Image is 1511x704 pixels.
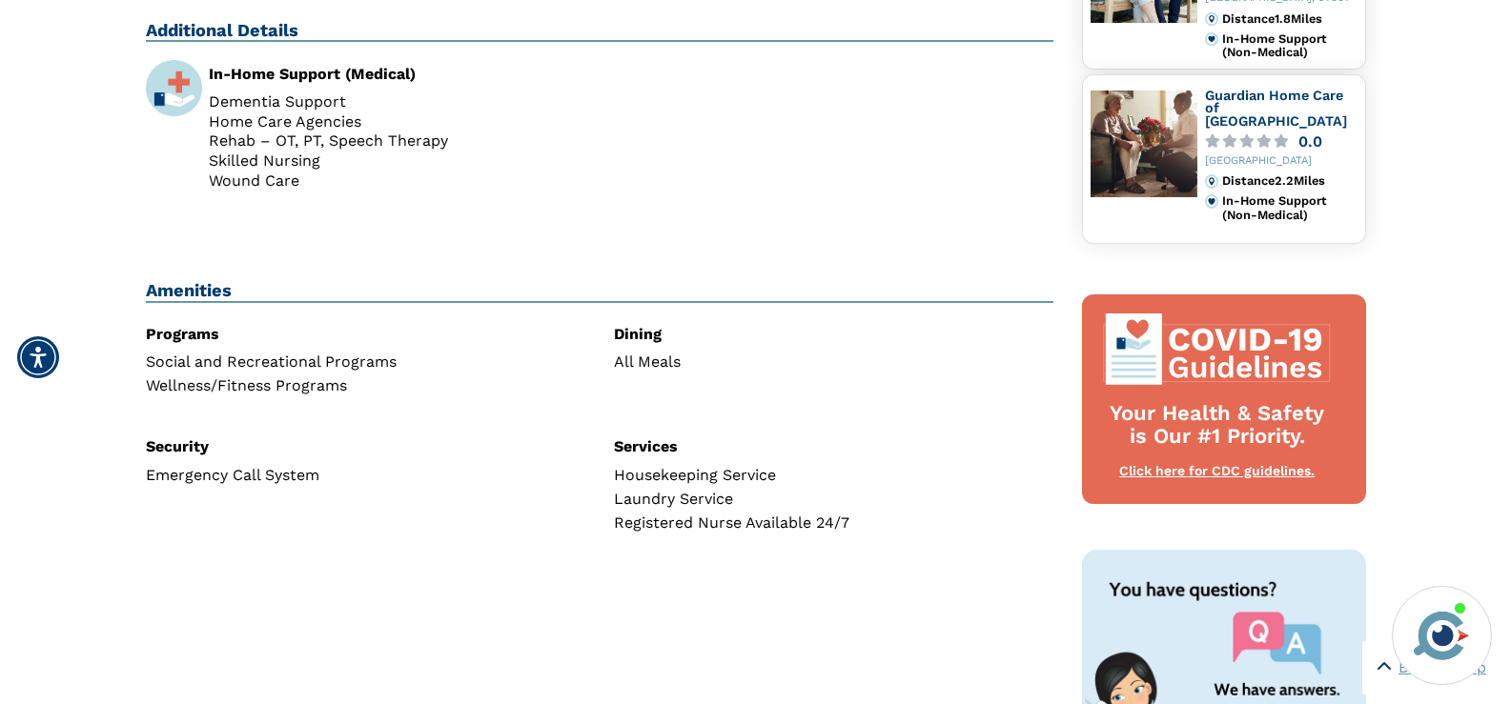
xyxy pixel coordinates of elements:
[209,94,585,110] li: Dementia Support
[1205,155,1358,168] div: [GEOGRAPHIC_DATA]
[146,20,1054,43] h2: Additional Details
[146,439,585,454] div: Security
[1205,32,1218,46] img: primary.svg
[1205,194,1218,208] img: primary.svg
[1399,656,1486,679] span: Back to Top
[614,354,1053,370] div: All Meals
[1101,313,1334,384] img: covid-top-default.svg
[209,173,585,189] li: Wound Care
[1205,134,1358,149] a: 0.0
[1222,12,1357,26] div: Distance 1.8 Miles
[1222,32,1357,60] div: In-Home Support (Non-Medical)
[614,327,1053,342] div: Dining
[1409,603,1474,668] img: avatar
[1133,314,1492,574] iframe: iframe
[209,153,585,169] li: Skilled Nursing
[209,67,585,82] div: In-Home Support (Medical)
[209,133,585,149] li: Rehab – OT, PT, Speech Therapy
[1298,134,1322,149] div: 0.0
[209,114,585,130] li: Home Care Agencies
[146,468,585,483] div: Emergency Call System
[146,378,585,393] div: Wellness/Fitness Programs
[614,515,1053,531] div: Registered Nurse Available 24/7
[146,354,585,370] div: Social and Recreational Programs
[146,327,585,342] div: Programs
[17,336,59,378] div: Accessibility Menu
[146,280,1054,303] h2: Amenities
[1205,12,1218,26] img: distance.svg
[614,468,1053,483] div: Housekeeping Service
[1222,174,1357,188] div: Distance 2.2 Miles
[1205,174,1218,188] img: distance.svg
[1101,462,1334,481] div: Click here for CDC guidelines.
[1222,194,1357,222] div: In-Home Support (Non-Medical)
[1101,402,1334,450] div: Your Health & Safety is Our #1 Priority.
[1205,88,1347,129] a: Guardian Home Care of [GEOGRAPHIC_DATA]
[614,492,1053,507] div: Laundry Service
[614,439,1053,454] div: Services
